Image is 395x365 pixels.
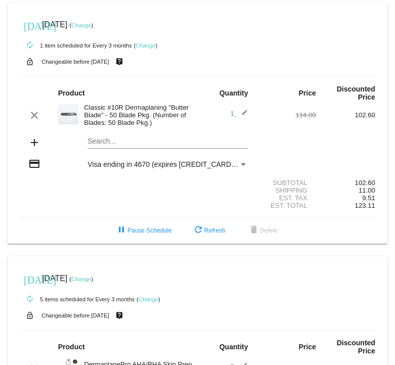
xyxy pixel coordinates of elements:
span: 11.00 [359,187,375,194]
mat-icon: credit_card [28,158,40,170]
mat-icon: live_help [113,55,125,68]
small: Changeable before [DATE] [41,312,109,318]
span: Delete [248,227,278,234]
mat-icon: [DATE] [24,273,36,285]
span: 123.11 [355,202,375,209]
div: Subtotal [257,179,316,187]
mat-icon: clear [28,109,40,121]
a: Change [71,22,91,28]
div: Est. Total [257,202,316,209]
div: 114.00 [257,111,316,119]
span: Visa ending in 4670 (expires [CREDIT_CARD_DATA]) [87,160,257,168]
mat-icon: [DATE] [24,19,36,31]
div: 102.60 [316,111,375,119]
strong: Price [299,343,316,351]
button: Pause Schedule [107,221,180,240]
small: ( ) [69,276,93,282]
mat-icon: edit [236,109,248,121]
mat-icon: pause [115,224,127,237]
strong: Discounted Price [337,339,375,355]
mat-icon: lock_open [24,309,36,322]
small: Changeable before [DATE] [41,59,109,65]
input: Search... [87,138,248,146]
div: Est. Tax [257,194,316,202]
strong: Discounted Price [337,85,375,101]
span: Pause Schedule [115,227,171,234]
mat-icon: autorenew [24,293,36,305]
mat-select: Payment Method [87,160,248,168]
button: Delete [240,221,286,240]
strong: Price [299,89,316,97]
mat-icon: lock_open [24,55,36,68]
button: Refresh [184,221,234,240]
small: 1 item scheduled for Every 3 months [20,42,132,49]
span: Refresh [192,227,226,234]
mat-icon: refresh [192,224,204,237]
div: Classic #10R Dermaplaning "Butter Blade" - 50 Blade Pkg. (Number of Blades: 50 Blade Pkg.) [79,104,197,126]
small: ( ) [137,296,160,302]
small: 5 items scheduled for Every 3 months [20,296,135,302]
mat-icon: add [28,136,40,149]
strong: Quantity [220,89,248,97]
span: 9.51 [362,194,375,202]
a: Change [71,276,91,282]
small: ( ) [69,22,93,28]
strong: Product [58,89,85,97]
mat-icon: autorenew [24,39,36,52]
div: 102.60 [316,179,375,187]
mat-icon: live_help [113,309,125,322]
div: Shipping [257,187,316,194]
strong: Quantity [220,343,248,351]
mat-icon: delete [248,224,260,237]
a: Change [136,42,155,49]
span: 1 [230,110,248,117]
img: dermaplanepro-10r-dermaplaning-blade-up-close.png [58,104,78,124]
strong: Product [58,343,85,351]
small: ( ) [134,42,158,49]
a: Change [139,296,158,302]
